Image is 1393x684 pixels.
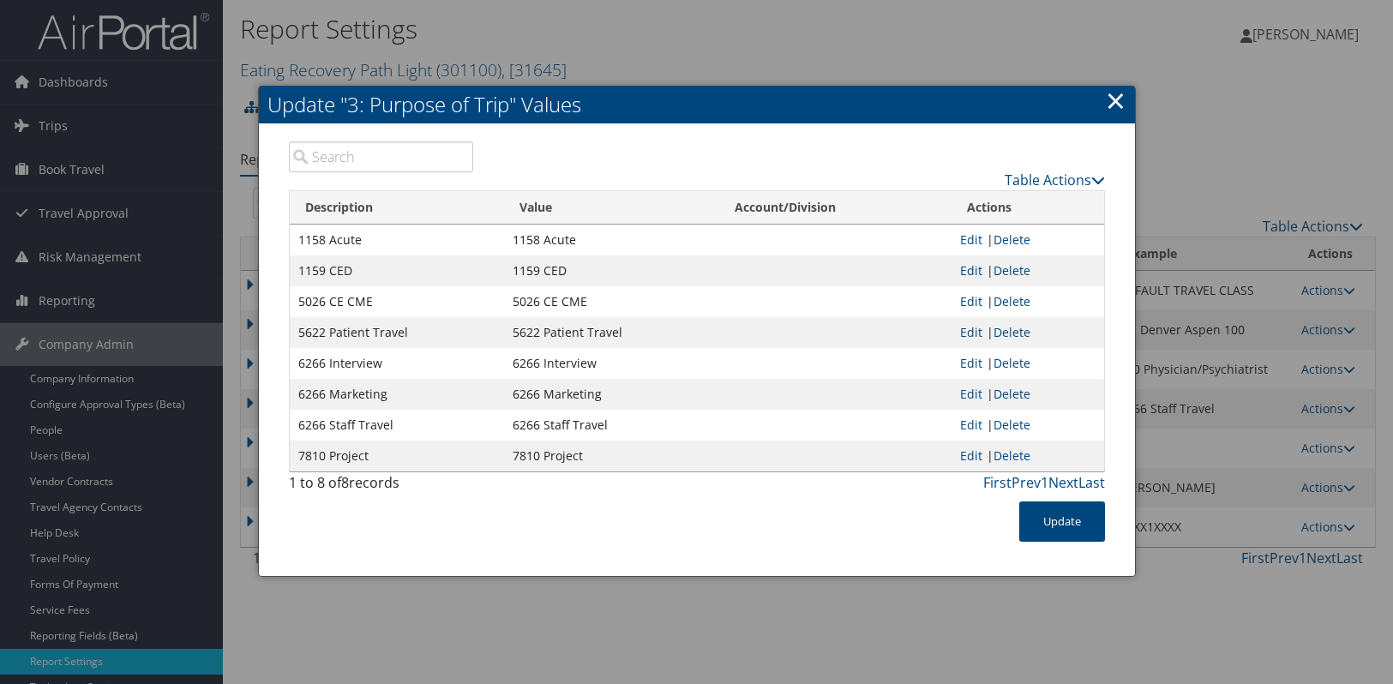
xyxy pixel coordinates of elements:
[504,225,719,255] td: 1158 Acute
[504,441,719,471] td: 7810 Project
[994,262,1030,279] a: Delete
[290,317,505,348] td: 5622 Patient Travel
[994,355,1030,371] a: Delete
[290,255,505,286] td: 1159 CED
[290,441,505,471] td: 7810 Project
[952,379,1103,410] td: |
[290,348,505,379] td: 6266 Interview
[259,86,1135,123] h2: Update "3: Purpose of Trip" Values
[290,379,505,410] td: 6266 Marketing
[341,473,349,492] span: 8
[994,293,1030,309] a: Delete
[1106,83,1126,117] a: ×
[1048,473,1078,492] a: Next
[719,191,952,225] th: Account/Division: activate to sort column ascending
[960,231,982,248] a: Edit
[960,447,982,464] a: Edit
[290,225,505,255] td: 1158 Acute
[290,286,505,317] td: 5026 CE CME
[952,191,1103,225] th: Actions
[504,255,719,286] td: 1159 CED
[960,386,982,402] a: Edit
[290,410,505,441] td: 6266 Staff Travel
[1019,501,1105,542] button: Update
[504,410,719,441] td: 6266 Staff Travel
[1041,473,1048,492] a: 1
[504,286,719,317] td: 5026 CE CME
[994,447,1030,464] a: Delete
[994,417,1030,433] a: Delete
[983,473,1012,492] a: First
[952,410,1103,441] td: |
[952,441,1103,471] td: |
[960,324,982,340] a: Edit
[504,348,719,379] td: 6266 Interview
[504,191,719,225] th: Value: activate to sort column ascending
[289,141,474,172] input: Search
[994,386,1030,402] a: Delete
[952,286,1103,317] td: |
[994,324,1030,340] a: Delete
[504,317,719,348] td: 5622 Patient Travel
[1012,473,1041,492] a: Prev
[952,225,1103,255] td: |
[960,293,982,309] a: Edit
[1005,171,1105,189] a: Table Actions
[952,317,1103,348] td: |
[994,231,1030,248] a: Delete
[290,191,505,225] th: Description: activate to sort column descending
[289,472,474,501] div: 1 to 8 of records
[960,355,982,371] a: Edit
[960,417,982,433] a: Edit
[952,348,1103,379] td: |
[960,262,982,279] a: Edit
[1078,473,1105,492] a: Last
[504,379,719,410] td: 6266 Marketing
[952,255,1103,286] td: |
